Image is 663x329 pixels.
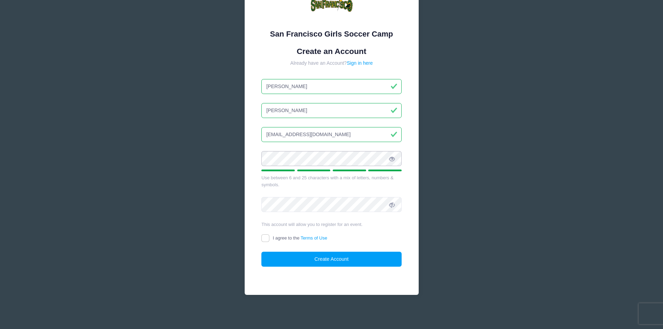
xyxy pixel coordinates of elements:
[261,252,402,267] button: Create Account
[261,127,402,142] input: Email
[273,235,327,241] span: I agree to the
[261,28,402,40] div: San Francisco Girls Soccer Camp
[261,234,269,242] input: I agree to theTerms of Use
[261,60,402,67] div: Already have an Account?
[261,221,402,228] div: This account will allow you to register for an event.
[261,174,402,188] div: Use between 6 and 25 characters with a mix of letters, numbers & symbols.
[261,103,402,118] input: Last Name
[261,79,402,94] input: First Name
[261,47,402,56] h1: Create an Account
[301,235,327,241] a: Terms of Use
[347,60,373,66] a: Sign in here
